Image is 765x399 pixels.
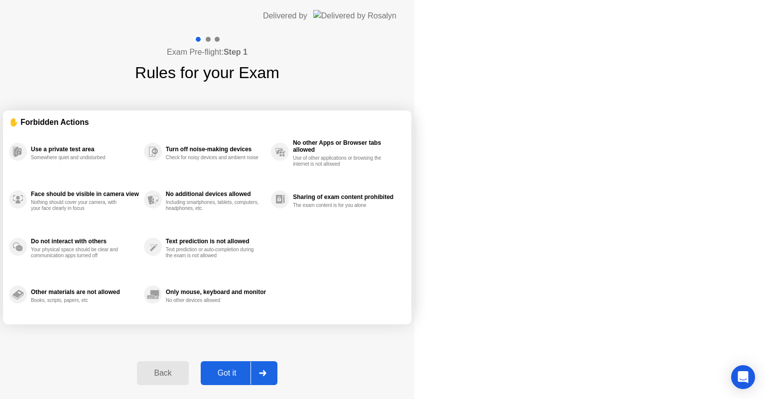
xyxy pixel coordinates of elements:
[166,247,260,259] div: Text prediction or auto-completion during the exam is not allowed
[31,247,125,259] div: Your physical space should be clear and communication apps turned off
[731,365,755,389] div: Open Intercom Messenger
[293,139,400,153] div: No other Apps or Browser tabs allowed
[204,369,251,378] div: Got it
[313,10,396,21] img: Delivered by Rosalyn
[166,298,260,303] div: No other devices allowed
[9,116,405,128] div: ✋ Forbidden Actions
[31,298,125,303] div: Books, scripts, papers, etc
[31,289,139,296] div: Other materials are not allowed
[166,155,260,161] div: Check for noisy devices and ambient noise
[31,199,125,211] div: Nothing should cover your camera, with your face clearly in focus
[201,361,277,385] button: Got it
[166,199,260,211] div: Including smartphones, tablets, computers, headphones, etc.
[166,238,266,245] div: Text prediction is not allowed
[293,155,387,167] div: Use of other applications or browsing the internet is not allowed
[140,369,185,378] div: Back
[31,238,139,245] div: Do not interact with others
[31,155,125,161] div: Somewhere quiet and undisturbed
[167,46,248,58] h4: Exam Pre-flight:
[263,10,307,22] div: Delivered by
[135,61,279,85] h1: Rules for your Exam
[166,146,266,153] div: Turn off noise-making devices
[31,146,139,153] div: Use a private test area
[293,202,387,208] div: The exam content is for you alone
[166,191,266,198] div: No additional devices allowed
[31,191,139,198] div: Face should be visible in camera view
[293,194,400,200] div: Sharing of exam content prohibited
[224,48,248,56] b: Step 1
[137,361,188,385] button: Back
[166,289,266,296] div: Only mouse, keyboard and monitor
